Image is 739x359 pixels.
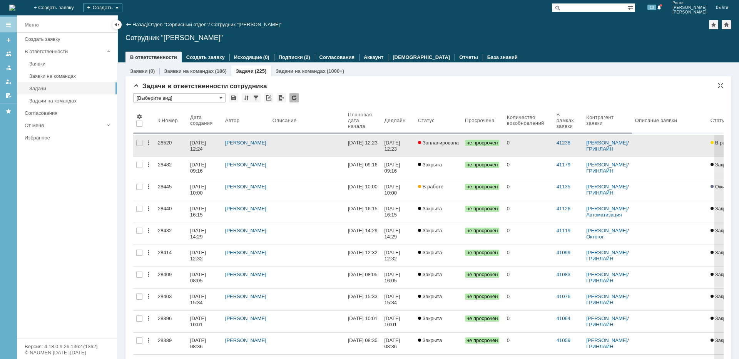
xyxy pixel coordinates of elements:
[462,289,504,310] a: не просрочен
[2,48,15,60] a: Заявки на командах
[276,68,326,74] a: Задачи на командах
[586,190,613,196] a: ГРИНЛАЙН
[711,206,734,211] span: Закрыта
[586,162,627,168] a: [PERSON_NAME]
[507,250,550,256] div: 0
[418,294,442,299] span: Закрыта
[384,162,401,174] div: [DATE] 09:16
[348,272,378,277] div: [DATE] 08:05
[384,117,405,123] div: Дедлайн
[345,333,381,354] a: [DATE] 08:35
[504,157,553,179] a: 0
[158,272,184,278] div: 28409
[557,272,570,277] a: 41083
[418,162,442,168] span: Закрыта
[418,250,442,255] span: Закрыта
[26,58,115,70] a: Заявки
[504,223,553,245] a: 0
[504,179,553,201] a: 0
[345,311,381,332] a: [DATE] 10:01
[155,201,187,223] a: 28440
[125,34,731,42] div: Сотрудник "[PERSON_NAME]"
[187,157,222,179] a: [DATE] 09:16
[711,140,736,146] span: В работе
[158,228,184,234] div: 28432
[384,294,401,305] div: [DATE] 15:34
[586,184,627,190] a: [PERSON_NAME]
[151,60,157,68] div: не просрочен
[225,184,266,190] a: [PERSON_NAME]
[415,333,462,354] a: Закрыта
[557,206,570,211] a: 41126
[234,54,262,60] a: Исходящие
[148,22,211,27] div: /
[384,206,401,218] div: [DATE] 16:15
[711,315,734,321] span: Закрыта
[190,337,207,349] div: [DATE] 08:36
[211,22,282,27] div: Сотрудник "[PERSON_NAME]"
[2,75,15,88] a: Мои заявки
[225,315,266,321] a: [PERSON_NAME]
[133,82,267,90] span: Задачи в ответственности сотрудника
[557,337,570,343] a: 41059
[462,245,504,267] a: не просрочен
[507,206,550,212] div: 0
[345,223,381,245] a: [DATE] 14:29
[586,206,627,211] a: [PERSON_NAME]
[190,272,207,284] div: [DATE] 08:05
[15,36,88,42] div: Задача: 28520
[504,289,553,310] a: 0
[557,250,570,255] a: 41099
[190,315,207,327] div: [DATE] 10:01
[251,93,261,102] div: Фильтрация...
[29,86,112,91] div: Задачи
[627,3,635,11] span: Расширенный поиск
[225,140,266,146] a: [PERSON_NAME]
[345,289,381,310] a: [DATE] 15:33
[162,117,178,123] div: Номер
[557,162,570,168] a: 41179
[225,162,266,168] a: [PERSON_NAME]
[2,89,15,102] a: Мои согласования
[348,294,378,299] div: [DATE] 15:33
[381,289,415,310] a: [DATE] 15:34
[187,333,222,354] a: [DATE] 08:36
[711,250,734,255] span: Закрыта
[158,250,184,256] div: 28414
[465,206,499,212] span: не просрочен
[158,294,184,300] div: 28403
[225,272,266,277] a: [PERSON_NAME]
[586,300,613,305] a: ГРИНЛАЙН
[586,278,613,284] a: ГРИНЛАЙН
[299,11,323,18] div: Решена
[462,223,504,245] a: не просрочен
[110,86,183,92] div: Задача: 28445
[384,228,401,240] div: [DATE] 14:29
[507,184,550,190] div: 0
[187,201,222,223] a: [DATE] 16:15
[418,337,442,343] span: Закрыта
[345,135,381,157] a: [DATE] 12:23
[415,179,462,201] a: В работе
[647,5,656,10] span: 10
[672,5,707,10] span: [PERSON_NAME]
[418,117,435,123] div: Статус
[158,140,184,146] div: 28520
[418,140,459,146] span: Запланирована
[190,184,207,196] div: [DATE] 10:00
[384,337,401,349] div: [DATE] 08:36
[672,1,707,5] span: Рогов
[345,245,381,267] a: [DATE] 12:32
[415,223,462,245] a: Закрыта
[507,162,550,168] div: 0
[190,162,207,174] div: [DATE] 09:16
[465,272,499,278] span: не просрочен
[178,62,182,66] div: не просрочен
[2,34,15,46] a: Создать заявку
[110,36,183,42] div: Задача: 28380
[586,315,627,321] a: [PERSON_NAME]
[586,168,613,174] a: ГРИНЛАЙН
[345,157,381,179] a: [DATE] 09:16
[158,315,184,322] div: 28396
[415,106,462,135] th: Статус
